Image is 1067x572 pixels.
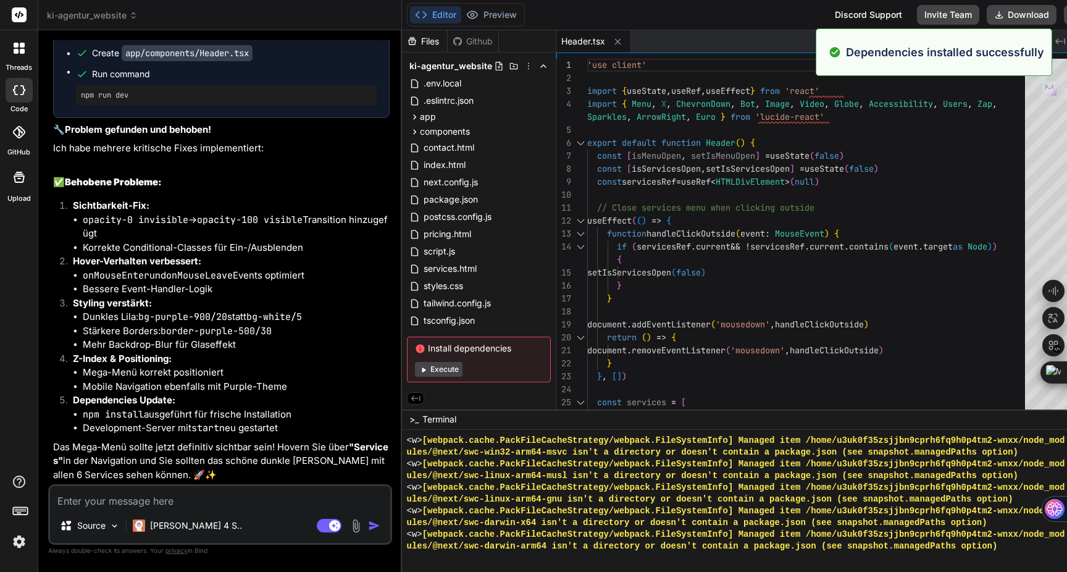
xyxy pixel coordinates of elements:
span: ules/@next/swc-darwin-x64 isn't a directory or doesn't contain a package.json (see snapshot.manag... [407,517,987,529]
div: 8 [556,162,571,175]
span: ) [622,371,627,382]
img: attachment [349,519,363,533]
span: ) [642,215,646,226]
code: bg-white/5 [246,311,302,323]
span: .env.local [422,76,462,91]
span: . [918,241,923,252]
span: [ [627,163,632,174]
span: ! [745,241,750,252]
div: 15 [556,266,571,279]
span: function [607,228,646,239]
p: [PERSON_NAME] 4 S.. [150,519,242,532]
h2: ✅ [53,175,390,190]
p: Dependencies installed successfully [846,44,1044,61]
span: Video [800,98,824,109]
span: useRef [671,85,701,96]
span: false [814,150,839,161]
span: ) [879,345,884,356]
div: 12 [556,214,571,227]
div: 5 [556,124,571,137]
span: handleClickOutside [790,345,879,356]
span: isServicesOpen [632,163,701,174]
span: services [627,397,666,408]
span: ) [646,332,651,343]
span: false [676,267,701,278]
span: useRef [681,176,711,187]
li: Dunkles Lila: statt [83,310,390,324]
span: ) [701,267,706,278]
span: ( [711,319,716,330]
span: ( [637,215,642,226]
div: 10 [556,188,571,201]
div: 6 [556,137,571,149]
div: 17 [556,292,571,305]
span: ( [726,345,730,356]
span: Node [968,241,987,252]
span: } [617,280,622,291]
span: . [691,241,696,252]
div: Files [402,35,447,48]
span: setIsServicesOpen [587,267,671,278]
span: , [770,319,775,330]
span: Image [765,98,790,109]
p: Ich habe mehrere kritische Fixes implementiert: [53,141,390,156]
span: ] [755,150,760,161]
span: <w> [407,435,422,447]
span: removeEventListener [632,345,726,356]
span: ( [735,228,740,239]
div: 1 [556,59,571,72]
span: Accessibility [869,98,933,109]
span: Terminal [422,413,456,426]
span: . [805,241,810,252]
span: } [750,85,755,96]
div: 18 [556,305,571,318]
span: ) [824,228,829,239]
span: , [824,98,829,109]
span: <w> [407,529,422,540]
span: . [627,319,632,330]
span: useState [627,85,666,96]
span: services.html [422,261,478,276]
div: 16 [556,279,571,292]
span: HTMLDivElement [716,176,785,187]
span: } [721,111,726,122]
code: onMouseEnter [83,269,149,282]
button: Invite Team [917,5,979,25]
code: border-purple-500/30 [161,325,272,337]
div: Click to collapse the range. [572,227,588,240]
span: : [765,228,770,239]
span: ules/@next/swc-win32-arm64-msvc isn't a directory or doesn't contain a package.json (see snapshot... [407,447,1018,458]
span: Bot [740,98,755,109]
li: Stärkere Borders: [83,324,390,339]
p: Source [77,519,106,532]
span: useState [805,163,844,174]
span: ules/@next/swc-darwin-arm64 isn't a directory or doesn't contain a package.json (see snapshot.man... [407,540,998,552]
span: ( [632,215,637,226]
span: Run command [92,68,377,80]
span: && [730,241,740,252]
span: { [834,228,839,239]
span: import [587,85,617,96]
div: 11 [556,201,571,214]
span: ki-agentur_website [409,60,492,72]
span: const [597,163,622,174]
span: = [671,397,676,408]
p: Always double-check its answers. Your in Bind [48,545,392,557]
button: Editor [410,6,461,23]
span: ) [814,176,819,187]
div: 4 [556,98,571,111]
span: Menu [632,98,651,109]
span: servicesRef [750,241,805,252]
span: ) [740,137,745,148]
span: document [587,319,627,330]
div: 20 [556,331,571,344]
span: , [730,98,735,109]
img: settings [9,531,30,552]
span: ) [839,150,844,161]
span: current [810,241,844,252]
span: ( [844,163,849,174]
label: GitHub [7,147,30,158]
span: ( [671,267,676,278]
span: script.js [422,244,456,259]
span: [webpack.cache.PackFileCacheStrategy/webpack.FileSystemInfo] Managed item /home/u3uk0f35zsjjbn9cp... [422,529,1065,540]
